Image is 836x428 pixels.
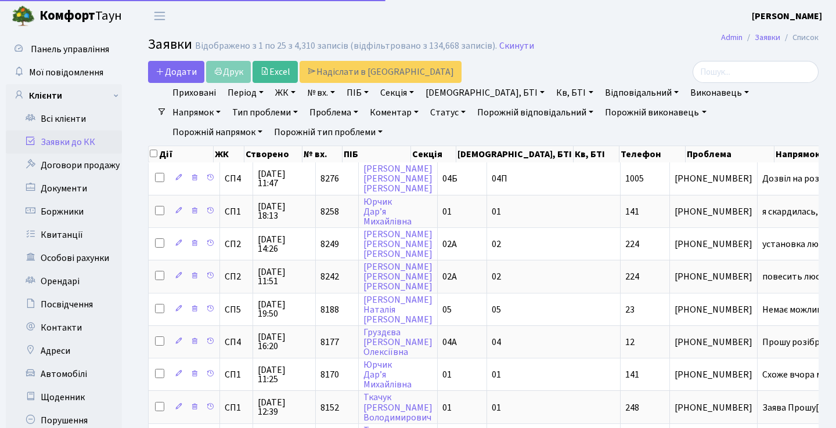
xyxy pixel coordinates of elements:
[168,83,221,103] a: Приховані
[675,240,752,249] span: [PHONE_NUMBER]
[269,122,387,142] a: Порожній тип проблеми
[6,177,122,200] a: Документи
[156,66,197,78] span: Додати
[363,260,433,293] a: [PERSON_NAME][PERSON_NAME][PERSON_NAME]
[363,391,433,424] a: Ткачук[PERSON_NAME]Володимирович
[258,365,311,384] span: [DATE] 11:25
[258,332,311,351] span: [DATE] 16:20
[6,130,122,154] a: Заявки до КК
[6,246,122,270] a: Особові рахунки
[492,336,501,349] span: 04
[456,146,574,162] th: [DEMOGRAPHIC_DATA], БТІ
[320,172,339,185] span: 8276
[320,303,339,316] span: 8188
[29,66,103,79] span: Мої повідомлення
[625,205,639,218] span: 141
[492,270,501,283] span: 02
[363,162,433,195] a: [PERSON_NAME][PERSON_NAME][PERSON_NAME]
[302,83,340,103] a: № вх.
[228,103,302,122] a: Тип проблеми
[365,103,423,122] a: Коментар
[625,336,635,349] span: 12
[363,228,433,260] a: [PERSON_NAME][PERSON_NAME][PERSON_NAME]
[145,6,174,26] button: Переключити навігацію
[686,83,754,103] a: Виконавець
[625,303,635,316] span: 23
[363,358,412,391] a: ЮрчикДар’яМихайлівна
[6,316,122,339] a: Контакти
[6,362,122,386] a: Автомобілі
[752,10,822,23] b: [PERSON_NAME]
[6,84,122,107] a: Клієнти
[168,103,225,122] a: Напрямок
[492,303,501,316] span: 05
[302,146,343,162] th: № вх.
[225,370,248,379] span: СП1
[305,103,363,122] a: Проблема
[343,146,410,162] th: ПІБ
[704,26,836,50] nav: breadcrumb
[574,146,619,162] th: Кв, БТІ
[492,172,507,185] span: 04П
[31,43,109,56] span: Панель управління
[625,172,644,185] span: 1005
[492,401,501,414] span: 01
[492,368,501,381] span: 01
[320,336,339,349] span: 8177
[342,83,373,103] a: ПІБ
[442,172,457,185] span: 04Б
[492,205,501,218] span: 01
[258,202,311,220] span: [DATE] 18:13
[552,83,597,103] a: Кв, БТІ
[426,103,470,122] a: Статус
[39,6,122,26] span: Таун
[442,238,457,251] span: 02А
[225,403,248,412] span: СП1
[258,267,311,286] span: [DATE] 11:51
[320,401,339,414] span: 8152
[675,338,752,347] span: [PHONE_NUMBER]
[258,398,311,416] span: [DATE] 12:39
[148,61,204,83] a: Додати
[258,169,311,188] span: [DATE] 11:47
[675,305,752,314] span: [PHONE_NUMBER]
[755,31,780,43] a: Заявки
[195,41,497,52] div: Відображено з 1 по 25 з 4,310 записів (відфільтровано з 134,668 записів).
[625,238,639,251] span: 224
[675,174,752,183] span: [PHONE_NUMBER]
[675,272,752,281] span: [PHONE_NUMBER]
[225,305,248,314] span: СП5
[492,238,501,251] span: 02
[780,31,819,44] li: Список
[421,83,549,103] a: [DEMOGRAPHIC_DATA], БТІ
[411,146,457,162] th: Секція
[6,223,122,246] a: Квитанції
[675,207,752,216] span: [PHONE_NUMBER]
[473,103,598,122] a: Порожній відповідальний
[625,270,639,283] span: 224
[223,83,268,103] a: Період
[320,238,339,251] span: 8249
[625,368,639,381] span: 141
[442,336,457,349] span: 04А
[253,61,298,83] a: Excel
[225,207,248,216] span: СП1
[6,107,122,130] a: Всі клієнти
[6,38,122,61] a: Панель управління
[225,240,248,249] span: СП2
[625,401,639,414] span: 248
[619,146,686,162] th: Телефон
[442,368,452,381] span: 01
[6,339,122,362] a: Адреси
[600,103,711,122] a: Порожній виконавець
[244,146,302,162] th: Створено
[6,270,122,293] a: Орендарі
[6,154,122,177] a: Договори продажу
[320,270,339,283] span: 8242
[320,368,339,381] span: 8170
[442,401,452,414] span: 01
[168,122,267,142] a: Порожній напрямок
[225,272,248,281] span: СП2
[6,200,122,223] a: Боржники
[721,31,743,43] a: Admin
